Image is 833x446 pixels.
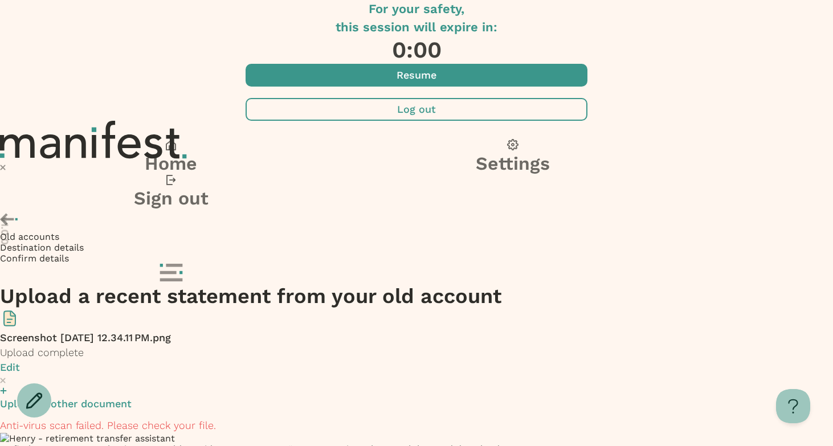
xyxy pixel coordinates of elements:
[246,64,587,87] button: Resume
[776,389,810,423] iframe: Help Scout Beacon - Open
[342,139,684,175] button: Settings
[342,152,684,175] h3: Settings
[246,98,587,121] button: Log out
